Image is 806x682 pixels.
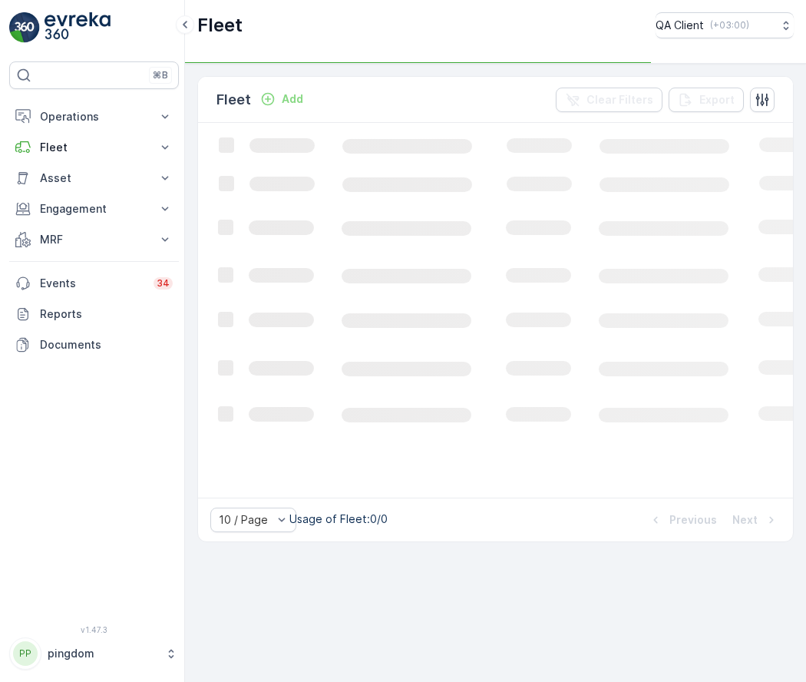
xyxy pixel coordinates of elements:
[9,224,179,255] button: MRF
[157,277,170,290] p: 34
[732,512,758,528] p: Next
[153,69,168,81] p: ⌘B
[40,276,144,291] p: Events
[710,19,749,31] p: ( +03:00 )
[282,91,303,107] p: Add
[699,92,735,108] p: Export
[9,268,179,299] a: Events34
[40,201,148,217] p: Engagement
[9,12,40,43] img: logo
[646,511,718,529] button: Previous
[9,132,179,163] button: Fleet
[556,88,662,112] button: Clear Filters
[669,88,744,112] button: Export
[13,641,38,666] div: PP
[9,637,179,670] button: PPpingdom
[9,101,179,132] button: Operations
[197,13,243,38] p: Fleet
[40,232,148,247] p: MRF
[216,89,251,111] p: Fleet
[9,299,179,329] a: Reports
[731,511,781,529] button: Next
[9,194,179,224] button: Engagement
[669,512,717,528] p: Previous
[40,170,148,186] p: Asset
[40,140,148,155] p: Fleet
[289,511,388,527] p: Usage of Fleet : 0/0
[9,163,179,194] button: Asset
[254,90,309,108] button: Add
[40,306,173,322] p: Reports
[48,646,157,661] p: pingdom
[656,12,794,38] button: QA Client(+03:00)
[45,12,111,43] img: logo_light-DOdMpM7g.png
[9,625,179,634] span: v 1.47.3
[40,109,148,124] p: Operations
[9,329,179,360] a: Documents
[656,18,704,33] p: QA Client
[40,337,173,353] p: Documents
[586,92,653,108] p: Clear Filters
